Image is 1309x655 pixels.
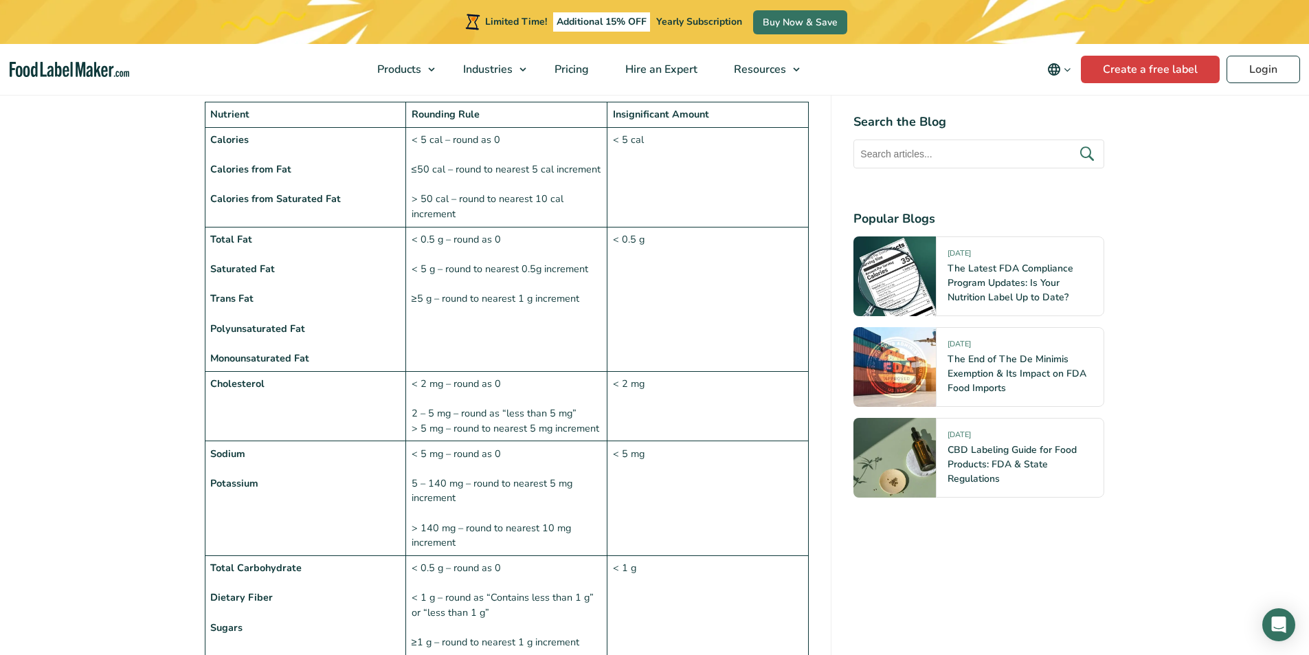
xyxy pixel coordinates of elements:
a: Industries [445,44,533,95]
h4: Search the Blog [853,113,1104,131]
td: < 5 mg [607,441,809,556]
span: Industries [459,62,514,77]
a: Login [1227,56,1300,83]
td: < 5 cal – round as 0 ≤50 cal – round to nearest 5 cal increment > 50 cal – round to nearest 10 ca... [406,127,607,227]
td: < 2 mg – round as 0 2 – 5 mg – round as “less than 5 mg” > 5 mg – round to nearest 5 mg increment [406,371,607,441]
strong: Sodium [210,447,245,460]
div: Open Intercom Messenger [1262,608,1295,641]
span: Limited Time! [485,15,547,28]
span: [DATE] [948,248,971,264]
a: Food Label Maker homepage [10,62,129,78]
span: Hire an Expert [621,62,699,77]
span: [DATE] [948,339,971,355]
strong: Total Carbohydrate [210,561,302,575]
td: < 0.5 g [607,227,809,371]
strong: Potassium [210,476,258,490]
a: The Latest FDA Compliance Program Updates: Is Your Nutrition Label Up to Date? [948,262,1073,304]
span: Pricing [550,62,590,77]
strong: Nutrient [210,107,249,121]
a: Pricing [537,44,604,95]
h4: Popular Blogs [853,210,1104,228]
strong: Saturated Fat [210,262,275,276]
span: Yearly Subscription [656,15,742,28]
span: Products [373,62,423,77]
a: Buy Now & Save [753,10,847,34]
button: Change language [1038,56,1081,83]
a: Create a free label [1081,56,1220,83]
strong: Calories from Fat [210,162,291,176]
strong: Total Fat [210,232,252,246]
a: Resources [716,44,807,95]
td: < 5 mg – round as 0 5 – 140 mg – round to nearest 5 mg increment > 140 mg – round to nearest 10 m... [406,441,607,556]
input: Search articles... [853,140,1104,168]
a: Products [359,44,442,95]
a: Hire an Expert [607,44,713,95]
strong: Trans Fat [210,291,254,305]
span: Additional 15% OFF [553,12,650,32]
span: [DATE] [948,430,971,445]
td: < 0.5 g – round as 0 < 5 g – round to nearest 0.5g increment ≥5 g – round to nearest 1 g increment [406,227,607,371]
strong: Monounsaturated Fat [210,351,309,365]
strong: Insignificant Amount [613,107,709,121]
strong: Cholesterol [210,377,265,390]
a: CBD Labeling Guide for Food Products: FDA & State Regulations [948,443,1077,485]
strong: Calories from Saturated Fat [210,192,341,206]
a: The End of The De Minimis Exemption & Its Impact on FDA Food Imports [948,353,1086,395]
span: Resources [730,62,787,77]
strong: Polyunsaturated Fat [210,322,305,335]
strong: Rounding Rule [412,107,480,121]
strong: Sugars [210,621,243,634]
td: < 5 cal [607,127,809,227]
td: < 2 mg [607,371,809,441]
strong: Calories [210,133,249,146]
strong: Dietary Fiber [210,590,273,604]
